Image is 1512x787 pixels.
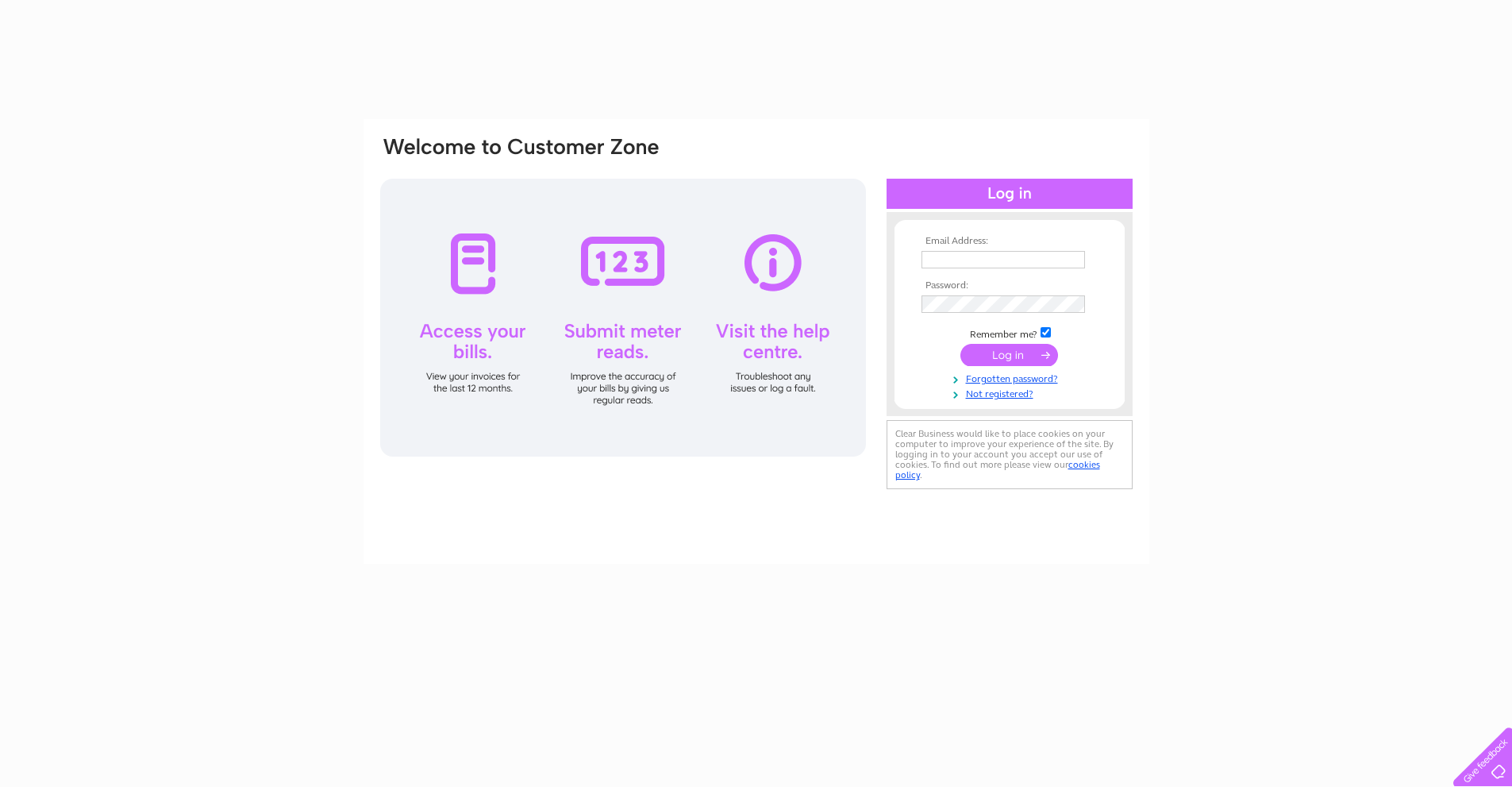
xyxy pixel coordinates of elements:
div: Clear Business would like to place cookies on your computer to improve your experience of the sit... [887,420,1133,489]
a: Forgotten password? [921,370,1102,385]
input: Submit [960,344,1058,366]
td: Remember me? [918,325,1102,341]
th: Email Address: [918,236,1102,247]
a: Not registered? [921,385,1102,400]
th: Password: [918,280,1102,291]
a: cookies policy [895,459,1100,480]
